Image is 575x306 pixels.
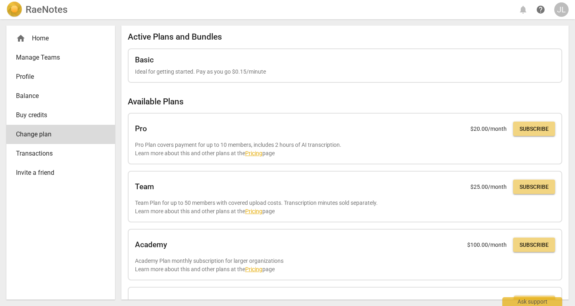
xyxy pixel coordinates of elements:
[16,110,99,120] span: Buy credits
[6,163,115,182] a: Invite a friend
[128,97,562,107] h2: Available Plans
[519,183,549,191] span: Subscribe
[135,199,555,215] p: Team Plan for up to 50 members with covered upload costs. Transcription minutes sold separately. ...
[135,141,555,157] p: Pro Plan covers payment for up to 10 members, includes 2 hours of AI transcription. Learn more ab...
[135,240,167,249] h2: Academy
[6,29,115,48] div: Home
[6,67,115,86] a: Profile
[470,125,507,133] p: $ 20.00 /month
[128,32,562,42] h2: Active Plans and Bundles
[6,144,115,163] a: Transactions
[513,122,555,136] button: Subscribe
[6,2,22,18] img: Logo
[135,56,154,64] h2: Basic
[245,150,262,156] a: Pricing
[6,2,67,18] a: LogoRaeNotes
[135,257,555,273] p: Academy Plan monthly subscription for larger organizations Learn more about this and other plans ...
[470,183,507,191] p: $ 25.00 /month
[502,297,562,306] div: Ask support
[16,168,99,178] span: Invite a friend
[16,53,99,62] span: Manage Teams
[245,266,262,272] a: Pricing
[16,149,99,158] span: Transactions
[6,106,115,125] a: Buy credits
[533,2,548,17] a: Help
[6,125,115,144] a: Change plan
[16,130,99,139] span: Change plan
[16,91,99,101] span: Balance
[519,125,549,133] span: Subscribe
[536,5,545,14] span: help
[554,2,569,17] button: JL
[135,182,154,191] h2: Team
[16,34,26,43] span: home
[6,86,115,106] a: Balance
[135,68,555,76] p: Ideal for getting started. Pay as you go $0.15/minute
[513,238,555,252] button: Subscribe
[135,124,147,133] h2: Pro
[519,241,549,249] span: Subscribe
[245,208,262,214] a: Pricing
[467,241,507,249] p: $ 100.00 /month
[513,180,555,194] button: Subscribe
[26,4,67,15] h2: RaeNotes
[6,48,115,67] a: Manage Teams
[16,72,99,82] span: Profile
[16,34,99,43] div: Home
